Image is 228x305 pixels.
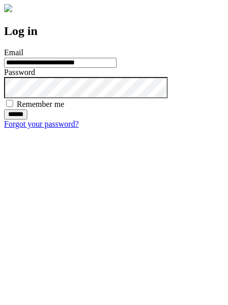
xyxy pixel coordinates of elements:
[4,68,35,77] label: Password
[4,24,224,38] h2: Log in
[4,48,23,57] label: Email
[4,4,12,12] img: logo-4e3dc11c47720685a147b03b5a06dd966a58ff35d612b21f08c02c0306f2b779.png
[17,100,64,108] label: Remember me
[4,120,79,128] a: Forgot your password?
